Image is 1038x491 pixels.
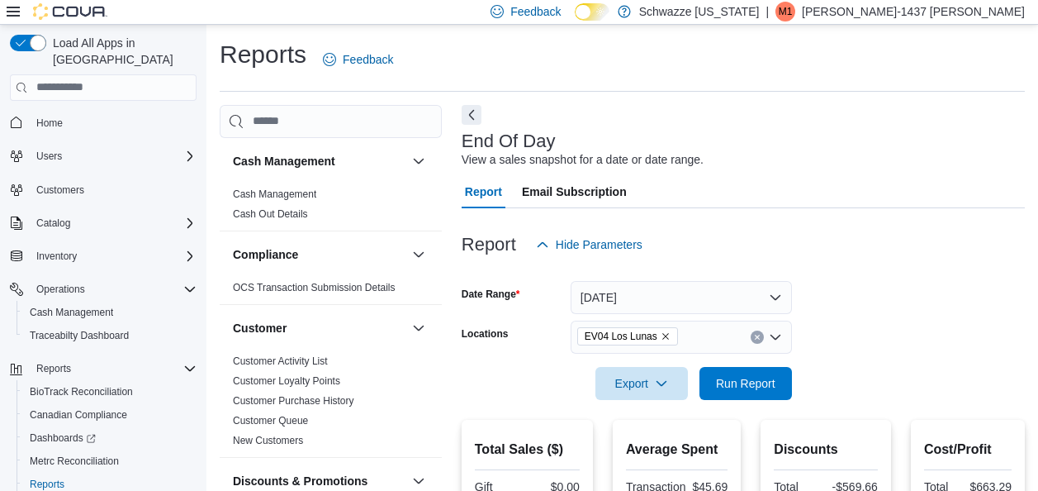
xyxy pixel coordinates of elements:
[233,473,405,489] button: Discounts & Promotions
[30,113,69,133] a: Home
[23,303,120,322] a: Cash Management
[23,326,135,346] a: Traceabilty Dashboard
[30,246,197,266] span: Inventory
[316,43,400,76] a: Feedback
[233,374,340,388] span: Customer Loyalty Points
[409,471,429,491] button: Discounts & Promotions
[233,473,367,489] h3: Discounts & Promotions
[233,414,308,427] span: Customer Queue
[605,367,678,400] span: Export
[233,188,316,201] span: Cash Management
[769,331,782,344] button: Open list of options
[30,179,197,200] span: Customers
[23,382,140,402] a: BioTrack Reconciliation
[33,3,107,20] img: Cova
[233,415,308,427] a: Customer Queue
[233,375,340,387] a: Customer Loyalty Points
[233,395,354,407] a: Customer Purchase History
[529,228,649,261] button: Hide Parameters
[36,150,62,163] span: Users
[220,184,442,231] div: Cash Management
[23,428,102,448] a: Dashboards
[779,2,793,21] span: M1
[716,375,775,392] span: Run Report
[465,175,502,208] span: Report
[462,288,520,301] label: Date Range
[30,455,119,468] span: Metrc Reconciliation
[30,478,64,491] span: Reports
[46,35,197,68] span: Load All Apps in [GEOGRAPHIC_DATA]
[17,380,203,403] button: BioTrack Reconciliation
[220,38,306,71] h1: Reports
[575,3,609,21] input: Dark Mode
[30,279,92,299] button: Operations
[3,245,203,268] button: Inventory
[475,440,580,460] h2: Total Sales ($)
[462,151,704,169] div: View a sales snapshot for a date or date range.
[23,303,197,322] span: Cash Management
[30,359,78,379] button: Reports
[30,431,96,445] span: Dashboards
[233,435,303,446] a: New Customers
[585,328,657,345] span: EV04 Los Lunas
[699,367,792,400] button: Run Report
[409,318,429,338] button: Customer
[36,283,85,296] span: Operations
[30,180,91,200] a: Customers
[233,207,308,221] span: Cash Out Details
[30,146,69,166] button: Users
[17,450,203,473] button: Metrc Reconciliation
[462,235,516,255] h3: Report
[774,440,878,460] h2: Discounts
[3,111,203,135] button: Home
[510,3,561,20] span: Feedback
[233,153,405,169] button: Cash Management
[30,385,133,398] span: BioTrack Reconciliation
[17,301,203,324] button: Cash Management
[30,408,127,422] span: Canadian Compliance
[23,451,197,471] span: Metrc Reconciliation
[462,131,556,151] h3: End Of Day
[233,355,328,368] span: Customer Activity List
[30,246,83,266] button: Inventory
[409,151,429,171] button: Cash Management
[23,428,197,448] span: Dashboards
[30,306,113,319] span: Cash Management
[233,153,335,169] h3: Cash Management
[626,440,728,460] h2: Average Spent
[30,359,197,379] span: Reports
[3,212,203,235] button: Catalog
[220,278,442,304] div: Compliance
[36,217,70,230] span: Catalog
[233,434,303,447] span: New Customers
[30,112,197,133] span: Home
[3,357,203,380] button: Reports
[462,105,481,125] button: Next
[23,382,197,402] span: BioTrack Reconciliation
[462,327,509,341] label: Locations
[3,145,203,168] button: Users
[595,367,688,400] button: Export
[233,394,354,408] span: Customer Purchase History
[577,327,678,346] span: EV04 Los Lunas
[23,405,197,425] span: Canadian Compliance
[36,184,84,197] span: Customers
[661,331,671,341] button: Remove EV04 Los Lunas from selection in this group
[23,326,197,346] span: Traceabilty Dashboard
[23,405,134,425] a: Canadian Compliance
[233,320,405,336] button: Customer
[3,178,203,202] button: Customers
[30,329,129,342] span: Traceabilty Dashboard
[17,324,203,347] button: Traceabilty Dashboard
[556,236,642,253] span: Hide Parameters
[30,146,197,166] span: Users
[36,117,63,130] span: Home
[775,2,795,21] div: Mariah-1437 Marquez
[30,279,197,299] span: Operations
[30,213,77,233] button: Catalog
[17,403,203,427] button: Canadian Compliance
[30,213,197,233] span: Catalog
[233,282,396,293] a: OCS Transaction Submission Details
[343,51,393,68] span: Feedback
[639,2,760,21] p: Schwazze [US_STATE]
